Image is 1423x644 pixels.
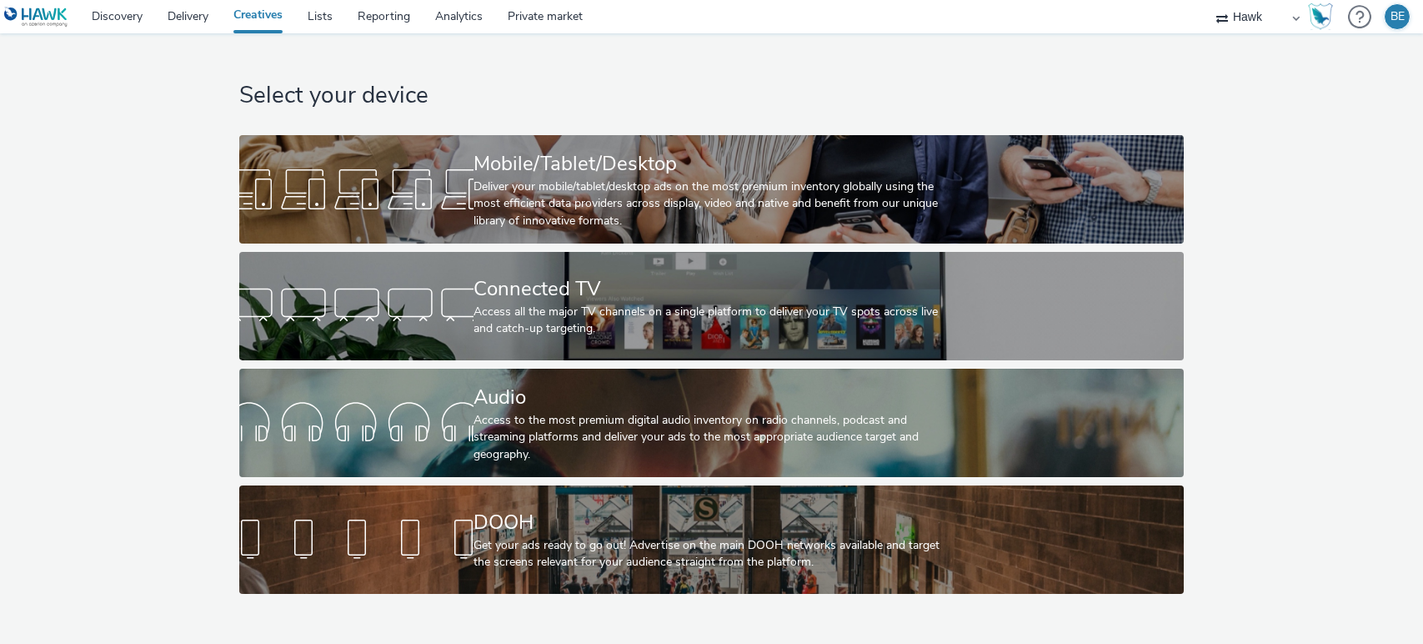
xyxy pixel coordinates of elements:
div: Access all the major TV channels on a single platform to deliver your TV spots across live and ca... [473,304,943,338]
a: DOOHGet your ads ready to go out! Advertise on the main DOOH networks available and target the sc... [239,486,1184,594]
a: Connected TVAccess all the major TV channels on a single platform to deliver your TV spots across... [239,252,1184,360]
img: Hawk Academy [1308,3,1333,30]
a: Mobile/Tablet/DesktopDeliver your mobile/tablet/desktop ads on the most premium inventory globall... [239,135,1184,244]
div: Deliver your mobile/tablet/desktop ads on the most premium inventory globally using the most effi... [473,179,943,229]
div: Connected TV [473,274,943,304]
a: Hawk Academy [1308,3,1340,30]
div: Get your ads ready to go out! Advertise on the main DOOH networks available and target the screen... [473,537,943,571]
img: undefined Logo [4,7,68,28]
h1: Select your device [239,80,1184,112]
div: DOOH [473,508,943,537]
a: AudioAccess to the most premium digital audio inventory on radio channels, podcast and streaming ... [239,369,1184,477]
div: Access to the most premium digital audio inventory on radio channels, podcast and streaming platf... [473,412,943,463]
div: Mobile/Tablet/Desktop [473,149,943,179]
div: BE [1390,4,1405,29]
div: Audio [473,383,943,412]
